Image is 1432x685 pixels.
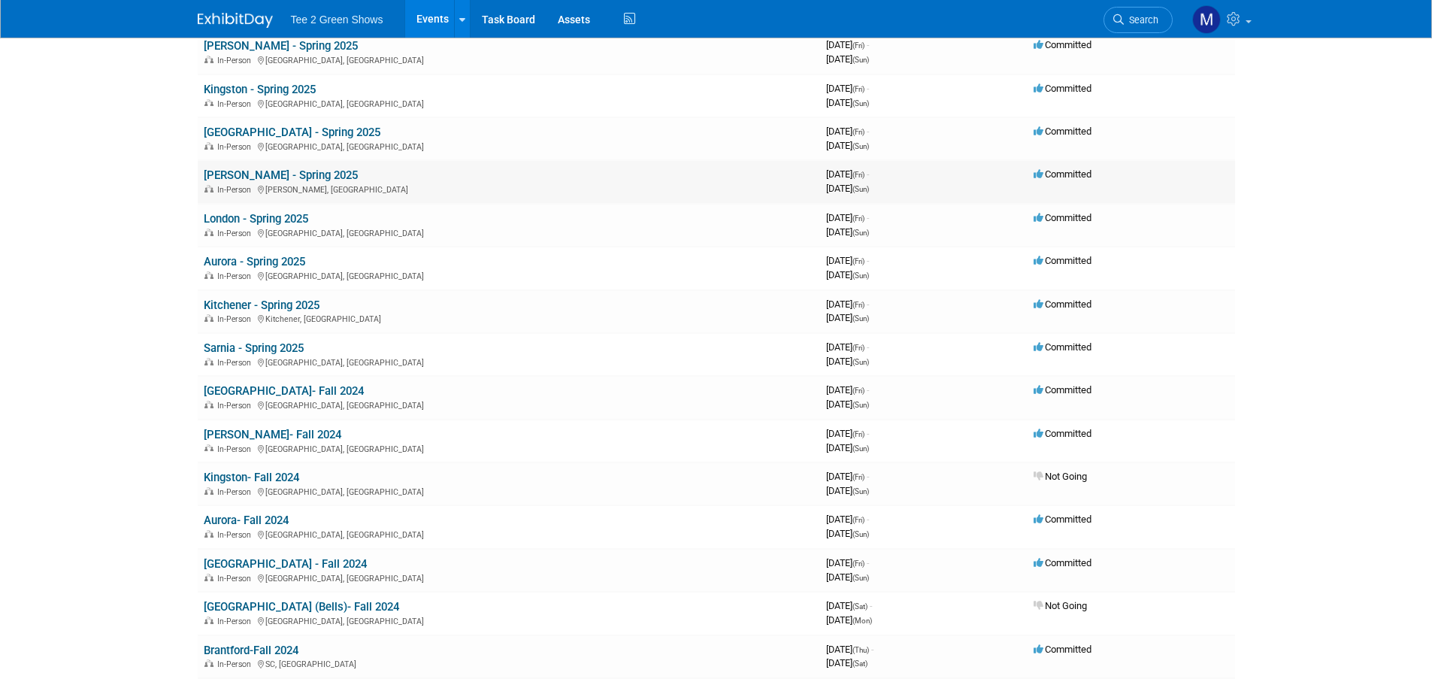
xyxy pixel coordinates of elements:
[204,644,298,657] a: Brantford-Fall 2024
[204,444,213,452] img: In-Person Event
[204,571,814,583] div: [GEOGRAPHIC_DATA], [GEOGRAPHIC_DATA]
[826,471,869,482] span: [DATE]
[826,255,869,266] span: [DATE]
[217,56,256,65] span: In-Person
[204,229,213,236] img: In-Person Event
[217,444,256,454] span: In-Person
[198,13,273,28] img: ExhibitDay
[826,644,873,655] span: [DATE]
[204,255,305,268] a: Aurora - Spring 2025
[826,557,869,568] span: [DATE]
[867,514,869,525] span: -
[1034,644,1091,655] span: Committed
[852,56,869,64] span: (Sun)
[204,299,319,312] a: Kitchener - Spring 2025
[852,574,869,582] span: (Sun)
[1124,14,1158,26] span: Search
[217,99,256,109] span: In-Person
[852,301,864,309] span: (Fri)
[217,142,256,152] span: In-Person
[204,314,213,322] img: In-Person Event
[204,358,213,365] img: In-Person Event
[826,226,869,238] span: [DATE]
[852,229,869,237] span: (Sun)
[852,473,864,481] span: (Fri)
[204,600,399,614] a: [GEOGRAPHIC_DATA] (Bells)- Fall 2024
[826,83,869,94] span: [DATE]
[852,602,867,611] span: (Sat)
[204,401,213,408] img: In-Person Event
[204,140,814,152] div: [GEOGRAPHIC_DATA], [GEOGRAPHIC_DATA]
[217,401,256,411] span: In-Person
[217,574,256,583] span: In-Person
[204,142,213,150] img: In-Person Event
[826,97,869,108] span: [DATE]
[867,212,869,223] span: -
[826,514,869,525] span: [DATE]
[217,487,256,497] span: In-Person
[217,659,256,669] span: In-Person
[867,471,869,482] span: -
[826,312,869,323] span: [DATE]
[204,530,213,538] img: In-Person Event
[852,358,869,366] span: (Sun)
[204,341,304,355] a: Sarnia - Spring 2025
[204,657,814,669] div: SC, [GEOGRAPHIC_DATA]
[826,571,869,583] span: [DATE]
[826,442,869,453] span: [DATE]
[217,530,256,540] span: In-Person
[852,444,869,453] span: (Sun)
[204,557,367,571] a: [GEOGRAPHIC_DATA] - Fall 2024
[204,528,814,540] div: [GEOGRAPHIC_DATA], [GEOGRAPHIC_DATA]
[204,384,364,398] a: [GEOGRAPHIC_DATA]- Fall 2024
[826,341,869,353] span: [DATE]
[867,384,869,396] span: -
[852,386,864,395] span: (Fri)
[204,212,308,226] a: London - Spring 2025
[826,399,869,410] span: [DATE]
[217,229,256,238] span: In-Person
[204,312,814,324] div: Kitchener, [GEOGRAPHIC_DATA]
[204,485,814,497] div: [GEOGRAPHIC_DATA], [GEOGRAPHIC_DATA]
[204,356,814,368] div: [GEOGRAPHIC_DATA], [GEOGRAPHIC_DATA]
[1034,83,1091,94] span: Committed
[826,528,869,539] span: [DATE]
[852,99,869,108] span: (Sun)
[867,39,869,50] span: -
[1034,514,1091,525] span: Committed
[826,126,869,137] span: [DATE]
[867,428,869,439] span: -
[217,314,256,324] span: In-Person
[826,168,869,180] span: [DATE]
[852,516,864,524] span: (Fri)
[852,659,867,668] span: (Sat)
[867,341,869,353] span: -
[826,53,869,65] span: [DATE]
[204,168,358,182] a: [PERSON_NAME] - Spring 2025
[1034,557,1091,568] span: Committed
[852,487,869,496] span: (Sun)
[1034,428,1091,439] span: Committed
[1034,341,1091,353] span: Committed
[1034,471,1087,482] span: Not Going
[204,614,814,626] div: [GEOGRAPHIC_DATA], [GEOGRAPHIC_DATA]
[852,128,864,136] span: (Fri)
[826,183,869,194] span: [DATE]
[1034,168,1091,180] span: Committed
[852,646,869,654] span: (Thu)
[204,39,358,53] a: [PERSON_NAME] - Spring 2025
[826,269,869,280] span: [DATE]
[1034,600,1087,611] span: Not Going
[217,271,256,281] span: In-Person
[826,384,869,396] span: [DATE]
[204,99,213,107] img: In-Person Event
[826,485,869,496] span: [DATE]
[826,140,869,151] span: [DATE]
[204,659,213,667] img: In-Person Event
[291,14,383,26] span: Tee 2 Green Shows
[204,226,814,238] div: [GEOGRAPHIC_DATA], [GEOGRAPHIC_DATA]
[204,126,380,139] a: [GEOGRAPHIC_DATA] - Spring 2025
[217,358,256,368] span: In-Person
[852,314,869,323] span: (Sun)
[852,430,864,438] span: (Fri)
